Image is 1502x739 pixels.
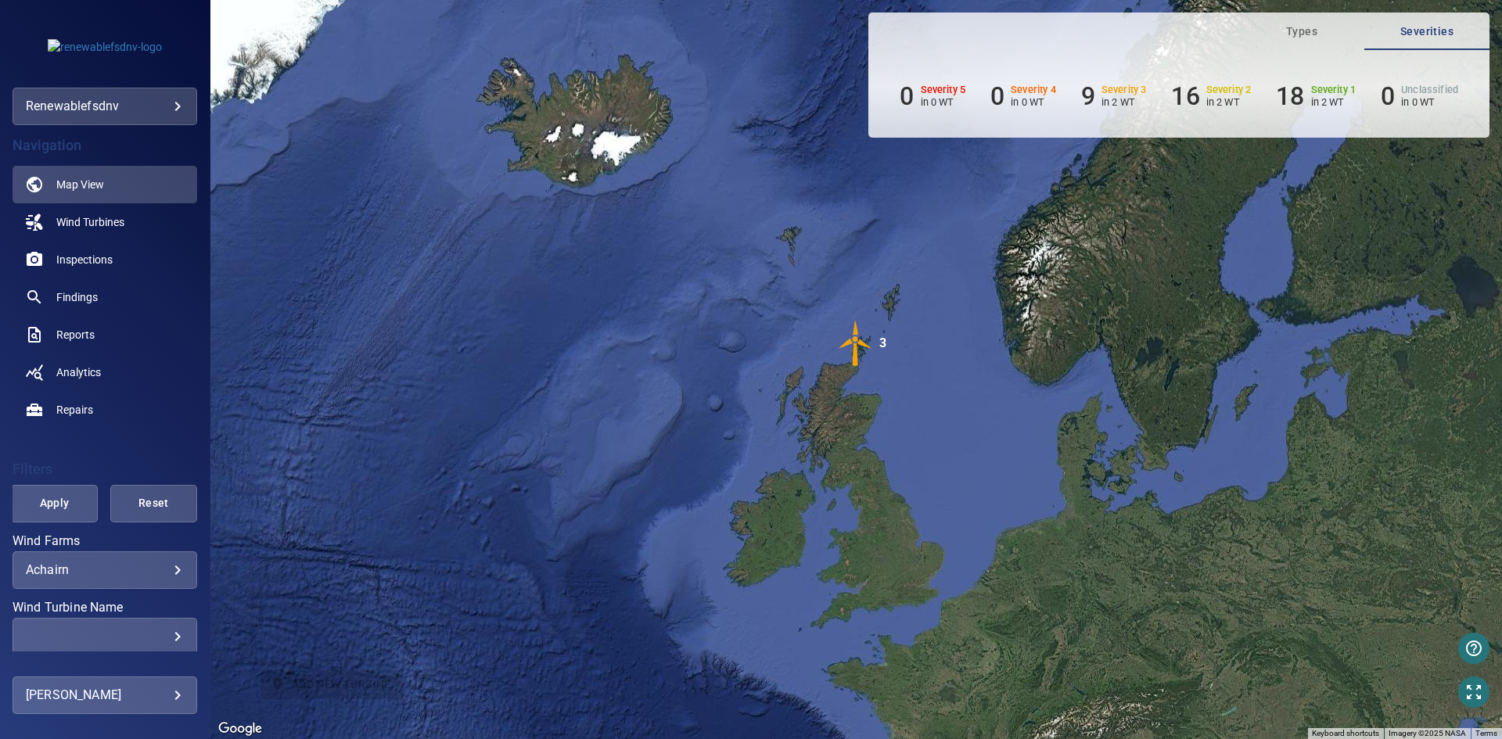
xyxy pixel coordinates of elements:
[1381,81,1395,111] h6: 0
[1011,84,1056,95] h6: Severity 4
[13,391,197,429] a: repairs noActive
[1276,81,1356,111] li: Severity 1
[13,138,197,153] h4: Navigation
[1206,84,1252,95] h6: Severity 2
[56,289,98,305] span: Findings
[900,81,965,111] li: Severity 5
[921,96,966,108] p: in 0 WT
[110,485,197,522] button: Reset
[1101,84,1147,95] h6: Severity 3
[130,493,178,513] span: Reset
[56,364,101,380] span: Analytics
[1249,22,1355,41] span: Types
[13,203,197,241] a: windturbines noActive
[1374,22,1480,41] span: Severities
[1171,81,1199,111] h6: 16
[56,252,113,267] span: Inspections
[56,214,124,230] span: Wind Turbines
[13,551,197,589] div: Wind Farms
[1171,81,1251,111] li: Severity 2
[1381,81,1458,111] li: Severity Unclassified
[56,177,104,192] span: Map View
[214,719,266,739] img: Google
[26,683,184,708] div: [PERSON_NAME]
[1311,96,1356,108] p: in 2 WT
[1401,96,1458,108] p: in 0 WT
[31,493,78,513] span: Apply
[56,327,95,343] span: Reports
[900,81,914,111] h6: 0
[26,562,184,577] div: Achairn
[214,719,266,739] a: Open this area in Google Maps (opens a new window)
[832,320,879,367] img: windFarmIconCat3.svg
[13,278,197,316] a: findings noActive
[1081,81,1147,111] li: Severity 3
[56,402,93,418] span: Repairs
[1011,96,1056,108] p: in 0 WT
[921,84,966,95] h6: Severity 5
[832,320,879,369] gmp-advanced-marker: 3
[1101,96,1147,108] p: in 2 WT
[13,353,197,391] a: analytics noActive
[990,81,1056,111] li: Severity 4
[1312,728,1379,739] button: Keyboard shortcuts
[11,485,98,522] button: Apply
[13,88,197,125] div: renewablefsdnv
[13,166,197,203] a: map active
[1311,84,1356,95] h6: Severity 1
[13,535,197,547] label: Wind Farms
[990,81,1004,111] h6: 0
[1206,96,1252,108] p: in 2 WT
[13,461,197,477] h4: Filters
[1081,81,1095,111] h6: 9
[13,601,197,614] label: Wind Turbine Name
[879,320,886,367] div: 3
[1401,84,1458,95] h6: Unclassified
[1276,81,1304,111] h6: 18
[48,39,162,55] img: renewablefsdnv-logo
[1475,729,1497,737] a: Terms (opens in new tab)
[1389,729,1466,737] span: Imagery ©2025 NASA
[13,618,197,655] div: Wind Turbine Name
[13,316,197,353] a: reports noActive
[26,94,184,119] div: renewablefsdnv
[13,241,197,278] a: inspections noActive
